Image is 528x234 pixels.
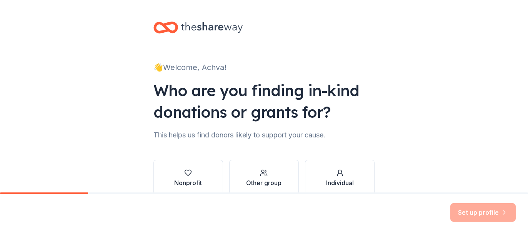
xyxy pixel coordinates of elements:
[174,178,202,187] div: Nonprofit
[153,160,223,197] button: Nonprofit
[153,129,375,141] div: This helps us find donors likely to support your cause.
[326,178,354,187] div: Individual
[153,80,375,123] div: Who are you finding in-kind donations or grants for?
[229,160,299,197] button: Other group
[246,178,281,187] div: Other group
[153,61,375,74] div: 👋 Welcome, Achva!
[305,160,375,197] button: Individual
